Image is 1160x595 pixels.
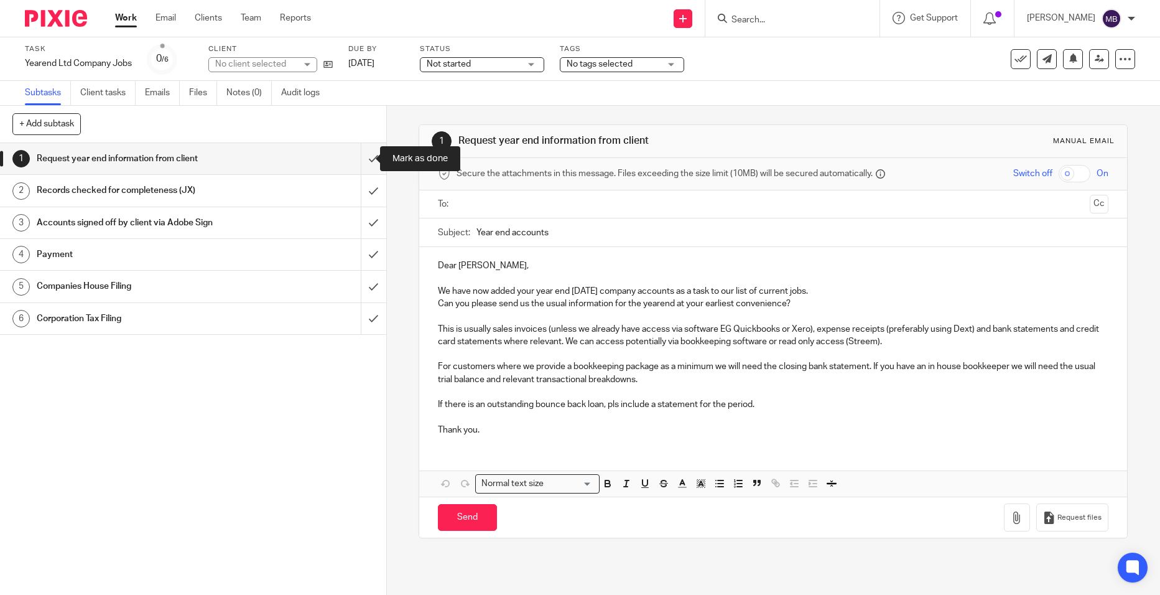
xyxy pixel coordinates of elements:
button: + Add subtask [12,113,81,134]
p: If there is an outstanding bounce back loan, pls include a statement for the period. [438,398,1108,411]
div: 4 [12,246,30,263]
span: Normal text size [478,477,546,490]
h1: Companies House Filing [37,277,244,296]
span: No tags selected [567,60,633,68]
label: Task [25,44,132,54]
label: Tags [560,44,684,54]
a: Team [241,12,261,24]
a: Files [189,81,217,105]
label: Client [208,44,333,54]
div: 5 [12,278,30,296]
a: Subtasks [25,81,71,105]
h1: Accounts signed off by client via Adobe Sign [37,213,244,232]
a: Audit logs [281,81,329,105]
p: [PERSON_NAME] [1027,12,1095,24]
label: Due by [348,44,404,54]
div: 6 [12,310,30,327]
label: Status [420,44,544,54]
h1: Corporation Tax Filing [37,309,244,328]
div: Yearend Ltd Company Jobs [25,57,132,70]
small: /6 [162,56,169,63]
div: Search for option [475,474,600,494]
p: Dear [PERSON_NAME], [438,260,1108,272]
label: To: [438,198,452,210]
input: Search [730,15,842,26]
a: Work [115,12,137,24]
h1: Request year end information from client [37,149,244,168]
div: 1 [12,150,30,167]
span: Secure the attachments in this message. Files exceeding the size limit (10MB) will be secured aut... [457,167,873,180]
div: Manual email [1053,136,1115,146]
p: Thank you. [438,424,1108,436]
a: Clients [195,12,222,24]
img: svg%3E [1102,9,1121,29]
a: Email [155,12,176,24]
h1: Payment [37,245,244,264]
div: 1 [432,131,452,151]
input: Send [438,504,497,531]
input: Search for option [547,477,592,490]
span: On [1097,167,1108,180]
span: [DATE] [348,59,374,68]
button: Request files [1036,504,1108,532]
div: No client selected [215,58,296,70]
span: Get Support [910,14,958,22]
span: Not started [427,60,471,68]
h1: Request year end information from client [458,134,800,148]
p: For customers where we provide a bookkeeping package as a minimum we will need the closing bank s... [438,360,1108,386]
a: Notes (0) [226,81,272,105]
button: Cc [1090,195,1108,213]
div: 2 [12,182,30,200]
h1: Records checked for completeness (JX) [37,181,244,200]
label: Subject: [438,227,470,239]
a: Client tasks [80,81,136,105]
p: Can you please send us the usual information for the yearend at your earliest convenience? [438,297,1108,310]
a: Reports [280,12,311,24]
img: Pixie [25,10,87,27]
a: Emails [145,81,180,105]
p: This is usually sales invoices (unless we already have access via software EG Quickbooks or Xero)... [438,323,1108,349]
span: Request files [1057,513,1102,523]
p: We have now added your year end [DATE] company accounts as a task to our list of current jobs. [438,285,1108,297]
div: 0 [156,52,169,66]
span: Switch off [1013,167,1052,180]
div: 3 [12,214,30,232]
